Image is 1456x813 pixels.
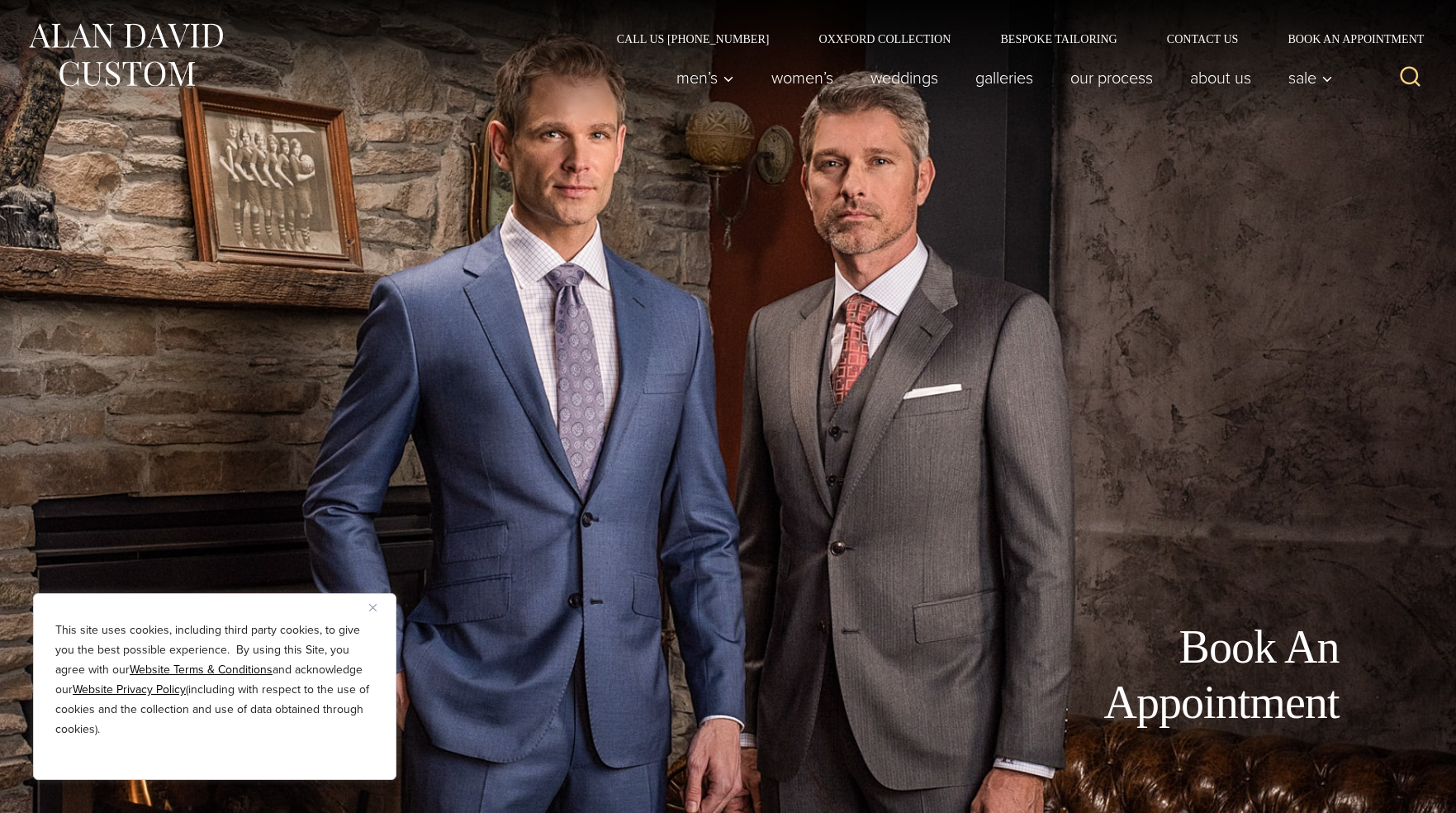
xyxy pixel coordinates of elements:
h1: Book An Appointment [968,620,1340,730]
a: About Us [1171,61,1269,94]
a: weddings [851,61,956,94]
span: Sale [1288,69,1333,86]
nav: Secondary Navigation [592,33,1430,45]
a: Call Us [PHONE_NUMBER] [592,33,794,45]
a: Galleries [956,61,1051,94]
nav: Primary Navigation [657,61,1341,94]
span: Men’s [676,69,734,86]
button: View Search Form [1391,58,1430,97]
a: Our Process [1051,61,1171,94]
a: Book an Appointment [1263,33,1430,45]
a: Website Terms & Conditions [130,661,273,678]
img: Alan David Custom [26,18,225,92]
a: Oxxford Collection [794,33,975,45]
a: Website Privacy Policy [73,681,186,698]
p: This site uses cookies, including third party cookies, to give you the best possible experience. ... [55,620,374,739]
a: Bespoke Tailoring [975,33,1141,45]
a: Contact Us [1142,33,1264,45]
img: Close [369,604,377,611]
a: Women’s [752,61,851,94]
button: Close [369,597,389,617]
